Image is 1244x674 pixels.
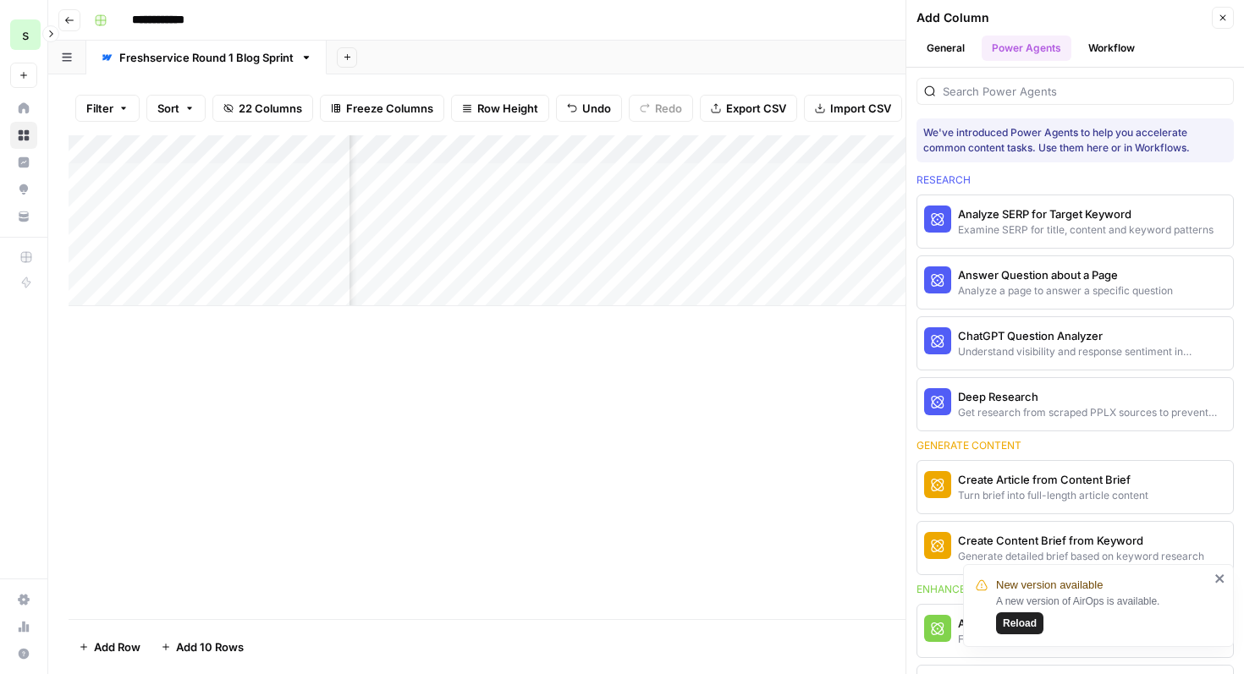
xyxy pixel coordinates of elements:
div: Generate detailed brief based on keyword research [958,549,1204,564]
a: Usage [10,613,37,640]
div: Create Content Brief from Keyword [958,532,1204,549]
div: Analyze a page to answer a specific question [958,283,1173,299]
button: Analyze SERP for Target KeywordExamine SERP for title, content and keyword patterns [917,195,1233,248]
div: Research [916,173,1234,188]
button: Create Content Brief from KeywordGenerate detailed brief based on keyword research [917,522,1233,574]
button: 22 Columns [212,95,313,122]
button: Reload [996,612,1043,634]
a: Insights [10,149,37,176]
div: ChatGPT Question Analyzer [958,327,1226,344]
input: Search Power Agents [943,83,1226,100]
button: Answer Question about a PageAnalyze a page to answer a specific question [917,256,1233,309]
button: Help + Support [10,640,37,667]
div: Turn brief into full-length article content [958,488,1148,503]
button: Redo [629,95,693,122]
span: s [22,25,29,45]
a: Opportunities [10,176,37,203]
button: Workspace: saasgenie [10,14,37,56]
button: close [1214,572,1226,585]
span: Filter [86,100,113,117]
button: Freeze Columns [320,95,444,122]
span: Add 10 Rows [176,638,244,655]
div: Analyze SERP for Target Keyword [958,205,1214,222]
div: Enhance content [916,582,1234,597]
div: Understand visibility and response sentiment in ChatGPT [958,344,1226,359]
div: Examine SERP for title, content and keyword patterns [958,222,1214,238]
button: Add 10 Rows [151,633,254,660]
span: Add Row [94,638,140,655]
div: Freshservice Round 1 Blog Sprint [119,49,294,66]
span: 22 Columns [239,100,302,117]
a: Your Data [10,203,37,230]
span: Export CSV [726,100,786,117]
button: Deep ResearchGet research from scraped PPLX sources to prevent source [MEDICAL_DATA] [917,378,1233,430]
button: ChatGPT Question AnalyzerUnderstand visibility and response sentiment in ChatGPT [917,317,1233,370]
span: Sort [157,100,179,117]
button: Add External Links to ArticleFind and insert external links using deep research [917,605,1233,657]
div: Find and insert external links using deep research [958,632,1195,647]
button: Import CSV [804,95,902,122]
button: Row Height [451,95,549,122]
span: Import CSV [830,100,891,117]
button: Undo [556,95,622,122]
button: Filter [75,95,140,122]
button: Export CSV [700,95,797,122]
button: Workflow [1078,36,1145,61]
button: General [916,36,975,61]
a: Freshservice Round 1 Blog Sprint [86,41,327,74]
div: A new version of AirOps is available. [996,594,1209,634]
div: Deep Research [958,388,1226,405]
div: Create Article from Content Brief [958,471,1148,488]
div: Generate content [916,438,1234,453]
a: Browse [10,122,37,149]
span: Reload [1003,616,1037,631]
span: New version available [996,577,1103,594]
span: Redo [655,100,682,117]
span: Row Height [477,100,538,117]
span: Undo [582,100,611,117]
a: Settings [10,586,37,613]
button: Power Agents [982,36,1071,61]
button: Create Article from Content BriefTurn brief into full-length article content [917,461,1233,513]
button: Add Row [69,633,151,660]
div: We've introduced Power Agents to help you accelerate common content tasks. Use them here or in Wo... [923,125,1227,156]
button: Sort [146,95,206,122]
div: Add External Links to Article [958,615,1195,632]
div: Get research from scraped PPLX sources to prevent source [MEDICAL_DATA] [958,405,1226,420]
a: Home [10,95,37,122]
div: Answer Question about a Page [958,266,1173,283]
span: Freeze Columns [346,100,433,117]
